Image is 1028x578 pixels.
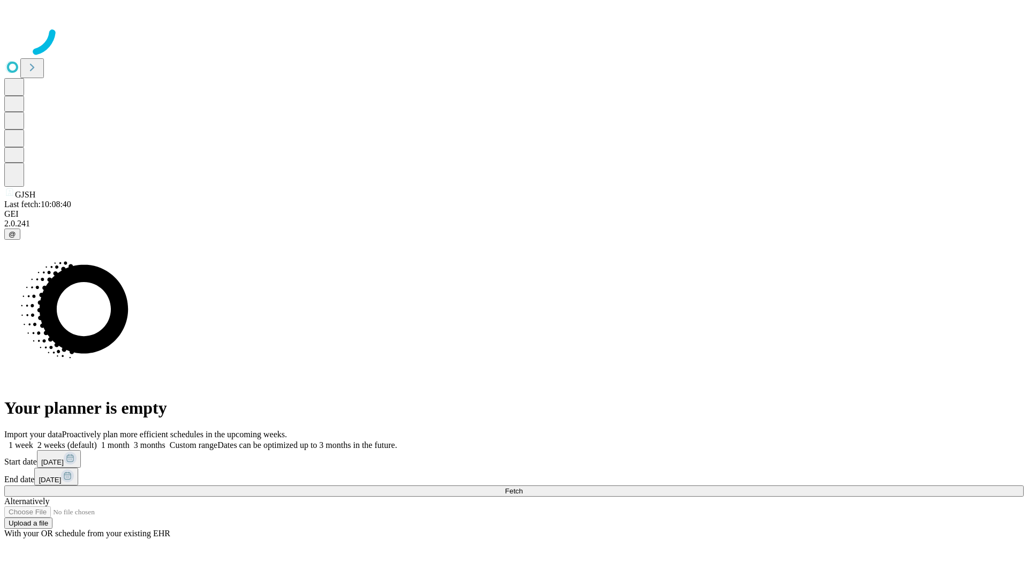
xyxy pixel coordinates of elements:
[9,230,16,238] span: @
[4,485,1024,497] button: Fetch
[4,518,52,529] button: Upload a file
[217,440,397,450] span: Dates can be optimized up to 3 months in the future.
[9,440,33,450] span: 1 week
[4,529,170,538] span: With your OR schedule from your existing EHR
[505,487,523,495] span: Fetch
[170,440,217,450] span: Custom range
[4,497,49,506] span: Alternatively
[39,476,61,484] span: [DATE]
[4,200,71,209] span: Last fetch: 10:08:40
[4,468,1024,485] div: End date
[34,468,78,485] button: [DATE]
[4,398,1024,418] h1: Your planner is empty
[62,430,287,439] span: Proactively plan more efficient schedules in the upcoming weeks.
[15,190,35,199] span: GJSH
[4,229,20,240] button: @
[41,458,64,466] span: [DATE]
[37,450,81,468] button: [DATE]
[4,450,1024,468] div: Start date
[4,209,1024,219] div: GEI
[134,440,165,450] span: 3 months
[37,440,97,450] span: 2 weeks (default)
[4,219,1024,229] div: 2.0.241
[4,430,62,439] span: Import your data
[101,440,130,450] span: 1 month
